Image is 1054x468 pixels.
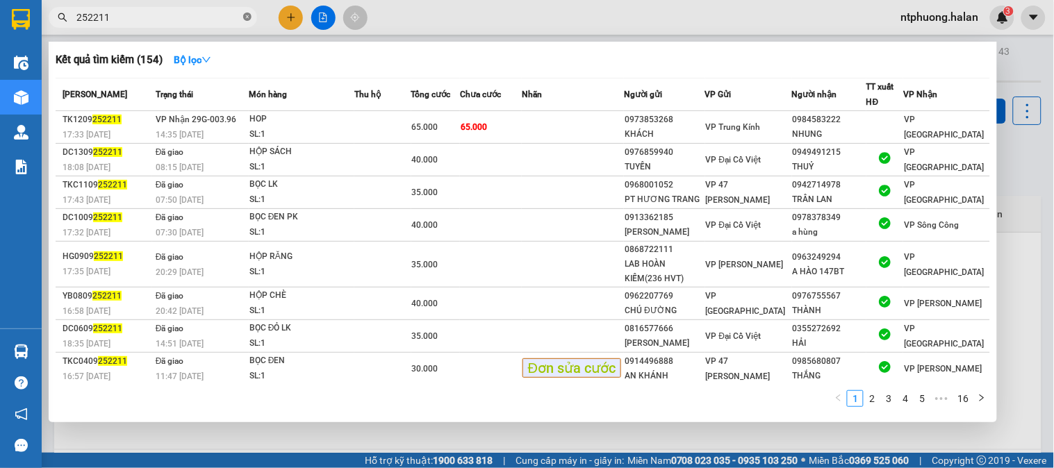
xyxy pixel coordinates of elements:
[904,220,959,230] span: VP Sông Công
[63,130,110,140] span: 17:33 [DATE]
[63,145,151,160] div: DC1309
[156,130,204,140] span: 14:35 [DATE]
[163,49,222,71] button: Bộ lọcdown
[14,56,28,70] img: warehouse-icon
[249,112,354,127] div: HOP
[706,356,771,381] span: VP 47 [PERSON_NAME]
[904,252,984,277] span: VP [GEOGRAPHIC_DATA]
[63,354,151,369] div: TKC0409
[793,354,866,369] div: 0985680807
[249,225,354,240] div: SL: 1
[156,162,204,172] span: 08:15 [DATE]
[243,11,252,24] span: close-circle
[412,155,438,165] span: 40.000
[156,324,184,333] span: Đã giao
[92,115,122,124] span: 252211
[156,291,184,301] span: Đã giao
[249,249,354,265] div: HỘP RĂNG
[625,321,704,336] div: 0816577666
[625,192,704,207] div: PT HƯƠNG TRANG
[76,10,240,25] input: Tìm tên, số ĐT hoặc mã đơn
[904,147,984,172] span: VP [GEOGRAPHIC_DATA]
[978,394,986,402] span: right
[93,147,122,157] span: 252211
[156,228,204,237] span: 07:30 [DATE]
[625,303,704,318] div: CHÚ ĐƯỜNG
[63,112,151,127] div: TK1209
[14,90,28,105] img: warehouse-icon
[881,391,896,406] a: 3
[156,195,204,205] span: 07:50 [DATE]
[156,147,184,157] span: Đã giao
[847,390,864,407] li: 1
[156,115,236,124] span: VP Nhận 29G-003.96
[156,371,204,381] span: 11:47 [DATE]
[793,336,866,351] div: HẢI
[930,390,953,407] span: •••
[14,160,28,174] img: solution-icon
[249,127,354,142] div: SL: 1
[156,90,193,99] span: Trạng thái
[793,369,866,383] div: THẮNG
[904,324,984,349] span: VP [GEOGRAPHIC_DATA]
[625,354,704,369] div: 0914496888
[793,145,866,160] div: 0949491215
[249,160,354,175] div: SL: 1
[98,180,127,190] span: 252211
[914,391,930,406] a: 5
[904,180,984,205] span: VP [GEOGRAPHIC_DATA]
[625,112,704,127] div: 0973853268
[793,250,866,265] div: 0963249294
[156,306,204,316] span: 20:42 [DATE]
[973,390,990,407] li: Next Page
[412,187,438,197] span: 35.000
[249,353,354,369] div: BỌC ĐEN
[522,358,621,378] span: Đơn sửa cước
[56,53,163,67] h3: Kết quả tìm kiếm ( 154 )
[412,220,438,230] span: 40.000
[156,212,184,222] span: Đã giao
[12,9,30,30] img: logo-vxr
[706,260,784,269] span: VP [PERSON_NAME]
[864,390,880,407] li: 2
[249,192,354,208] div: SL: 1
[830,390,847,407] button: left
[93,212,122,222] span: 252211
[412,331,438,341] span: 35.000
[904,299,982,308] span: VP [PERSON_NAME]
[63,90,127,99] span: [PERSON_NAME]
[903,90,937,99] span: VP Nhận
[706,180,771,205] span: VP 47 [PERSON_NAME]
[63,306,110,316] span: 16:58 [DATE]
[834,394,843,402] span: left
[866,82,894,107] span: TT xuất HĐ
[243,12,252,21] span: close-circle
[411,90,451,99] span: Tổng cước
[793,112,866,127] div: 0984583222
[98,356,127,366] span: 252211
[625,225,704,240] div: [PERSON_NAME]
[63,289,151,303] div: YB0809
[793,289,866,303] div: 0976755567
[63,371,110,381] span: 16:57 [DATE]
[880,390,897,407] li: 3
[625,242,704,257] div: 0868722111
[624,90,662,99] span: Người gửi
[625,369,704,383] div: AN KHÁNH
[793,303,866,318] div: THÀNH
[92,291,122,301] span: 252211
[63,178,151,192] div: TKC1109
[930,390,953,407] li: Next 5 Pages
[522,90,542,99] span: Nhãn
[705,90,732,99] span: VP Gửi
[625,145,704,160] div: 0976859940
[249,90,287,99] span: Món hàng
[973,390,990,407] button: right
[904,364,982,374] span: VP [PERSON_NAME]
[953,391,973,406] a: 16
[461,122,487,132] span: 65.000
[15,439,28,452] span: message
[793,225,866,240] div: a hùng
[94,251,123,261] span: 252211
[412,122,438,132] span: 65.000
